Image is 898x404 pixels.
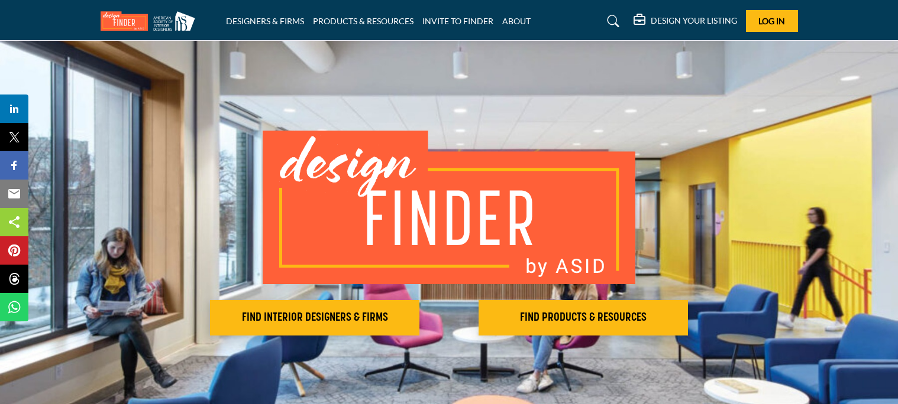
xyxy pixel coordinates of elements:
[651,15,737,26] h5: DESIGN YOUR LISTING
[101,11,201,31] img: Site Logo
[263,131,635,284] img: image
[313,16,414,26] a: PRODUCTS & RESOURCES
[634,14,737,28] div: DESIGN YOUR LISTING
[758,16,785,26] span: Log In
[479,300,688,335] button: FIND PRODUCTS & RESOURCES
[502,16,531,26] a: ABOUT
[214,311,416,325] h2: FIND INTERIOR DESIGNERS & FIRMS
[482,311,684,325] h2: FIND PRODUCTS & RESOURCES
[226,16,304,26] a: DESIGNERS & FIRMS
[596,12,627,31] a: Search
[746,10,798,32] button: Log In
[422,16,493,26] a: INVITE TO FINDER
[210,300,419,335] button: FIND INTERIOR DESIGNERS & FIRMS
